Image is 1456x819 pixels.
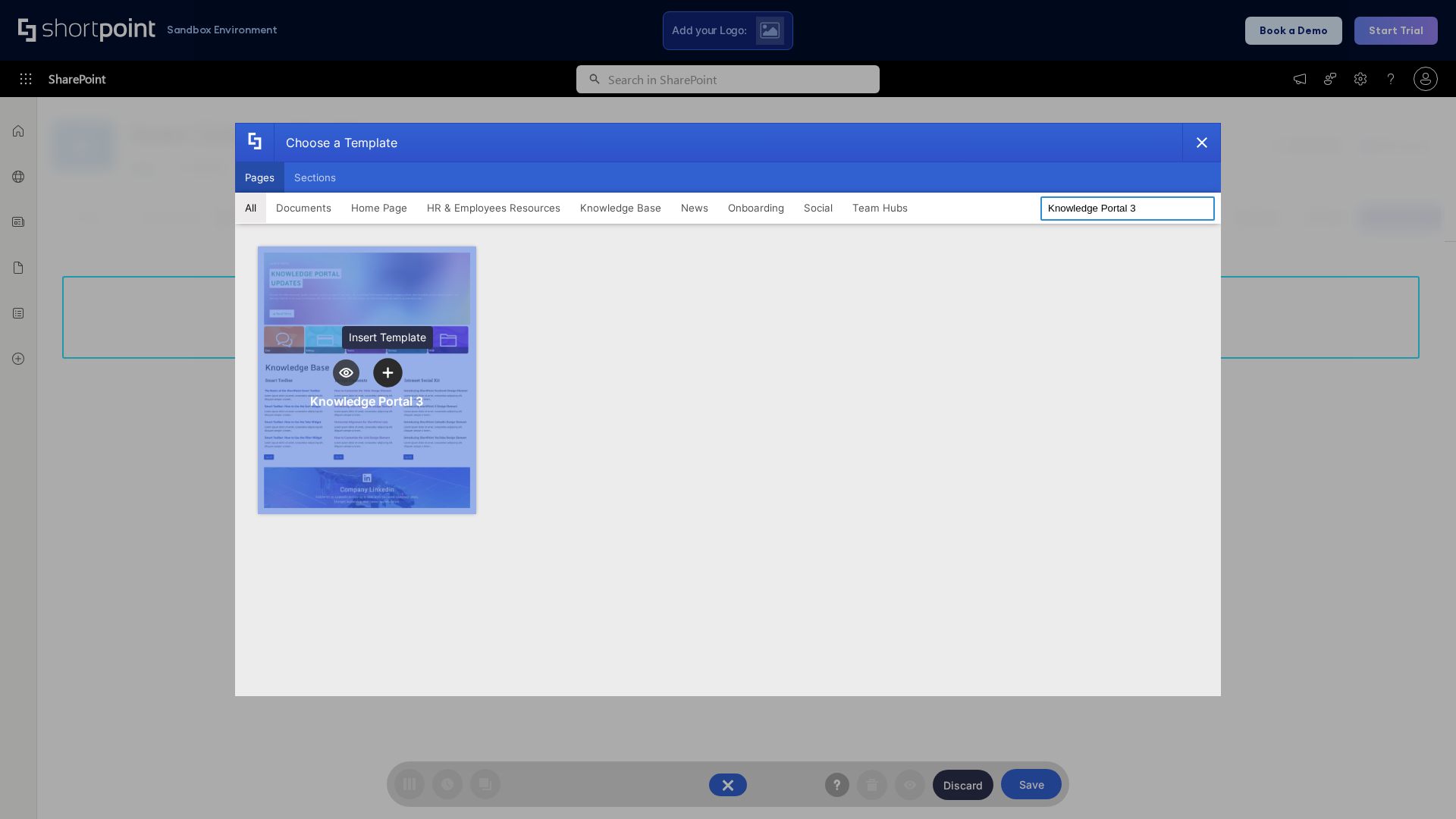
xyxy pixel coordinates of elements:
[310,394,423,409] div: Knowledge Portal 3
[235,162,284,193] button: Pages
[671,193,718,223] button: News
[235,123,1221,696] div: template selector
[1380,746,1456,819] iframe: Chat Widget
[417,193,570,223] button: HR & Employees Resources
[1040,196,1215,221] input: Search
[235,193,266,223] button: All
[341,193,417,223] button: Home Page
[843,193,918,223] button: Team Hubs
[794,193,843,223] button: Social
[274,124,397,162] div: Choose a Template
[284,162,346,193] button: Sections
[718,193,794,223] button: Onboarding
[570,193,671,223] button: Knowledge Base
[266,193,341,223] button: Documents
